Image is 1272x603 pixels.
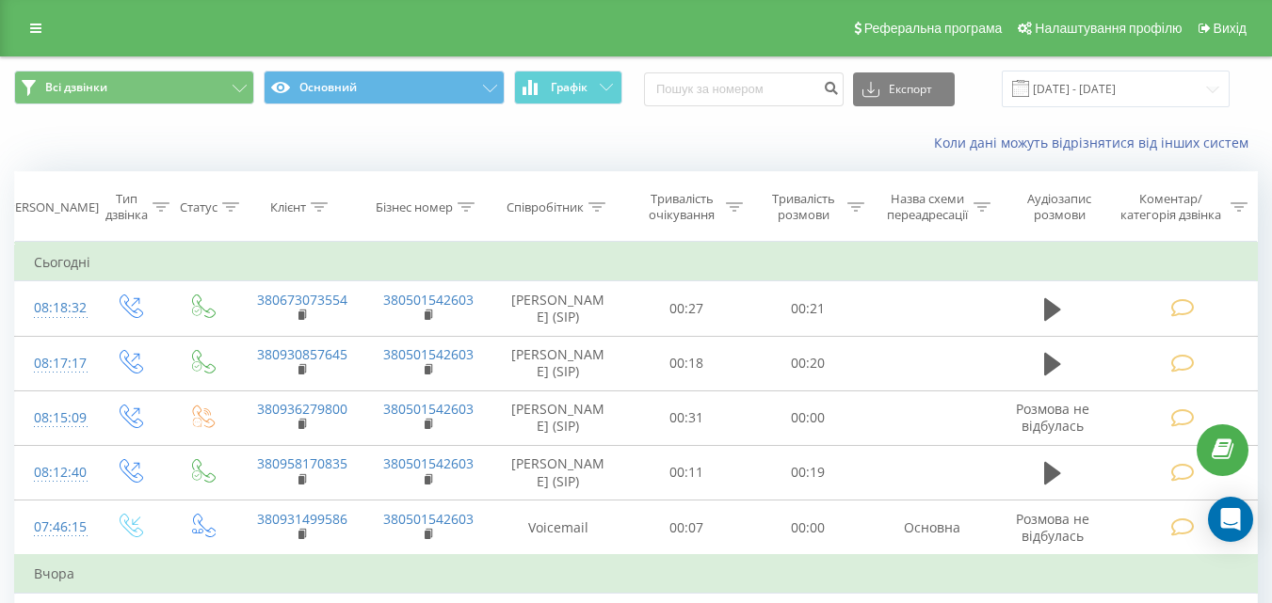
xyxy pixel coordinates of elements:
[626,281,748,336] td: 00:27
[514,71,622,104] button: Графік
[626,500,748,556] td: 00:07
[383,510,474,528] a: 380501542603
[886,191,969,223] div: Назва схеми переадресації
[748,390,869,445] td: 00:00
[34,509,73,546] div: 07:46:15
[45,80,107,95] span: Всі дзвінки
[15,555,1258,593] td: Вчора
[643,191,721,223] div: Тривалість очікування
[34,400,73,436] div: 08:15:09
[34,345,73,382] div: 08:17:17
[15,244,1258,281] td: Сьогодні
[257,454,347,472] a: 380958170835
[180,199,217,215] div: Статус
[644,72,844,106] input: Пошук за номером
[34,454,73,491] div: 08:12:40
[765,191,843,223] div: Тривалість розмови
[383,291,474,309] a: 380501542603
[491,390,626,445] td: [PERSON_NAME] (SIP)
[1214,21,1247,36] span: Вихід
[1012,191,1107,223] div: Аудіозапис розмови
[491,281,626,336] td: [PERSON_NAME] (SIP)
[491,500,626,556] td: Voicemail
[934,134,1258,151] a: Коли дані можуть відрізнятися вiд інших систем
[491,336,626,390] td: [PERSON_NAME] (SIP)
[105,191,148,223] div: Тип дзвінка
[626,390,748,445] td: 00:31
[551,81,588,94] span: Графік
[748,445,869,500] td: 00:19
[4,199,99,215] div: [PERSON_NAME]
[376,199,453,215] div: Бізнес номер
[257,400,347,418] a: 380936279800
[14,71,254,104] button: Всі дзвінки
[383,400,474,418] a: 380501542603
[853,72,955,106] button: Експорт
[869,500,995,556] td: Основна
[748,500,869,556] td: 00:00
[626,336,748,390] td: 00:18
[1116,191,1226,223] div: Коментар/категорія дзвінка
[270,199,306,215] div: Клієнт
[257,510,347,528] a: 380931499586
[748,281,869,336] td: 00:21
[34,290,73,326] div: 08:18:32
[864,21,1003,36] span: Реферальна програма
[491,445,626,500] td: [PERSON_NAME] (SIP)
[1208,497,1253,542] div: Open Intercom Messenger
[383,345,474,363] a: 380501542603
[507,199,584,215] div: Співробітник
[264,71,504,104] button: Основний
[626,445,748,500] td: 00:11
[748,336,869,390] td: 00:20
[257,345,347,363] a: 380930857645
[383,454,474,472] a: 380501542603
[1035,21,1182,36] span: Налаштування профілю
[1016,400,1089,435] span: Розмова не відбулась
[257,291,347,309] a: 380673073554
[1016,510,1089,545] span: Розмова не відбулась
